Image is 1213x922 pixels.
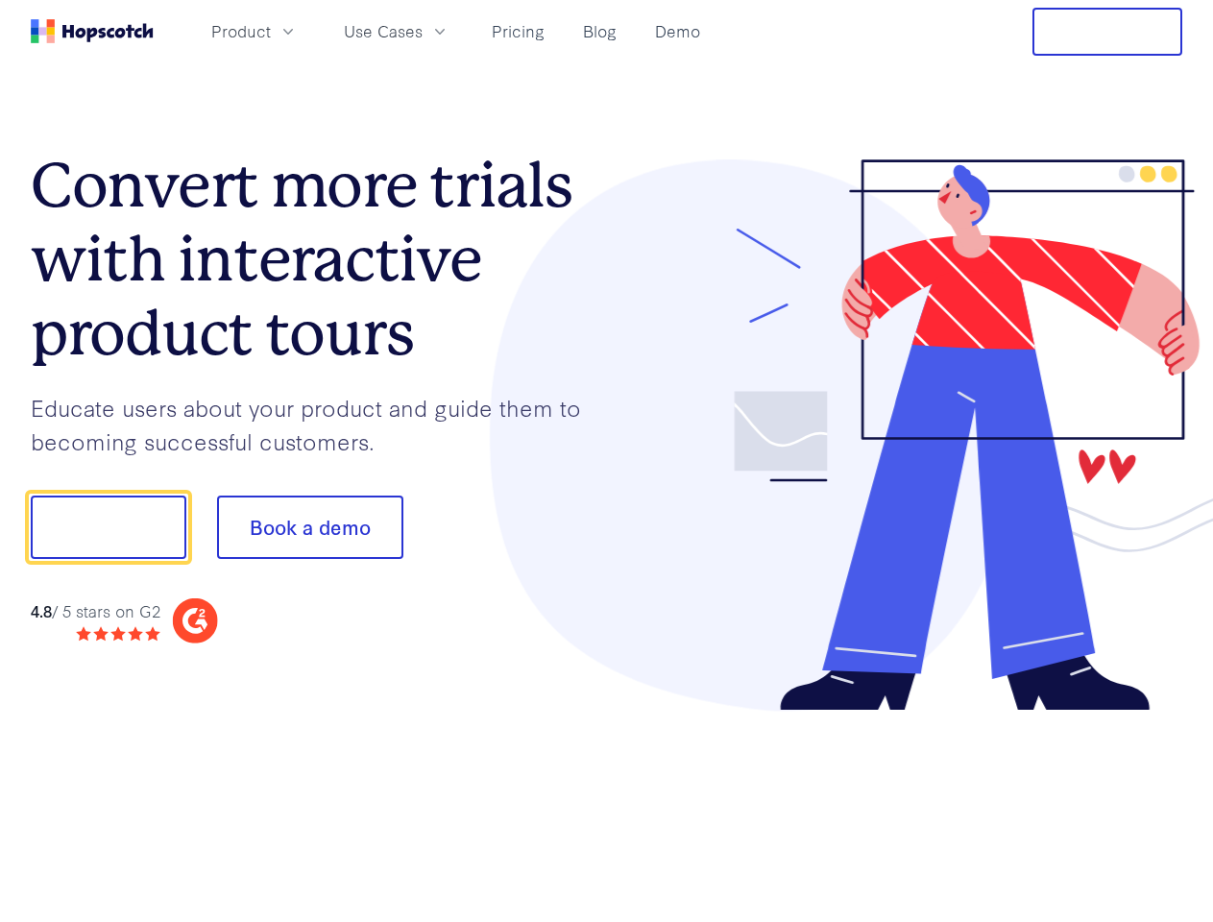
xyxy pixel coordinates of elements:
a: Demo [647,15,708,47]
span: Product [211,19,271,43]
a: Pricing [484,15,552,47]
strong: 4.8 [31,599,52,621]
p: Educate users about your product and guide them to becoming successful customers. [31,391,607,457]
h1: Convert more trials with interactive product tours [31,149,607,370]
button: Use Cases [332,15,461,47]
button: Free Trial [1032,8,1182,56]
span: Use Cases [344,19,423,43]
a: Home [31,19,154,43]
div: / 5 stars on G2 [31,599,160,623]
button: Book a demo [217,496,403,559]
a: Blog [575,15,624,47]
button: Show me! [31,496,186,559]
button: Product [200,15,309,47]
